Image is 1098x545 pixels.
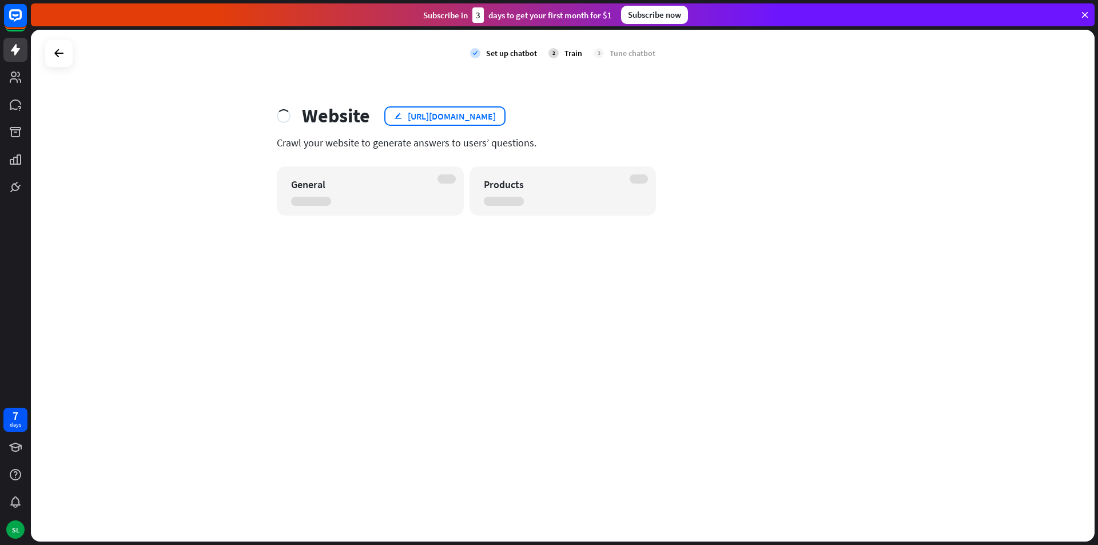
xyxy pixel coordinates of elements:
div: Subscribe in days to get your first month for $1 [423,7,612,23]
div: General [291,178,429,191]
div: 2 [548,48,559,58]
div: [URL][DOMAIN_NAME] [408,110,496,122]
div: SL [6,520,25,539]
div: Website [302,104,370,128]
div: Products [484,178,622,191]
div: days [10,421,21,429]
div: Crawl your website to generate answers to users’ questions. [277,136,849,149]
div: Train [564,48,582,58]
a: 7 days [3,408,27,432]
div: Subscribe now [621,6,688,24]
div: Set up chatbot [486,48,537,58]
div: 3 [594,48,604,58]
i: edit [394,112,402,120]
i: check [470,48,480,58]
div: Tune chatbot [610,48,655,58]
button: Open LiveChat chat widget [9,5,43,39]
div: 3 [472,7,484,23]
div: 7 [13,411,18,421]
